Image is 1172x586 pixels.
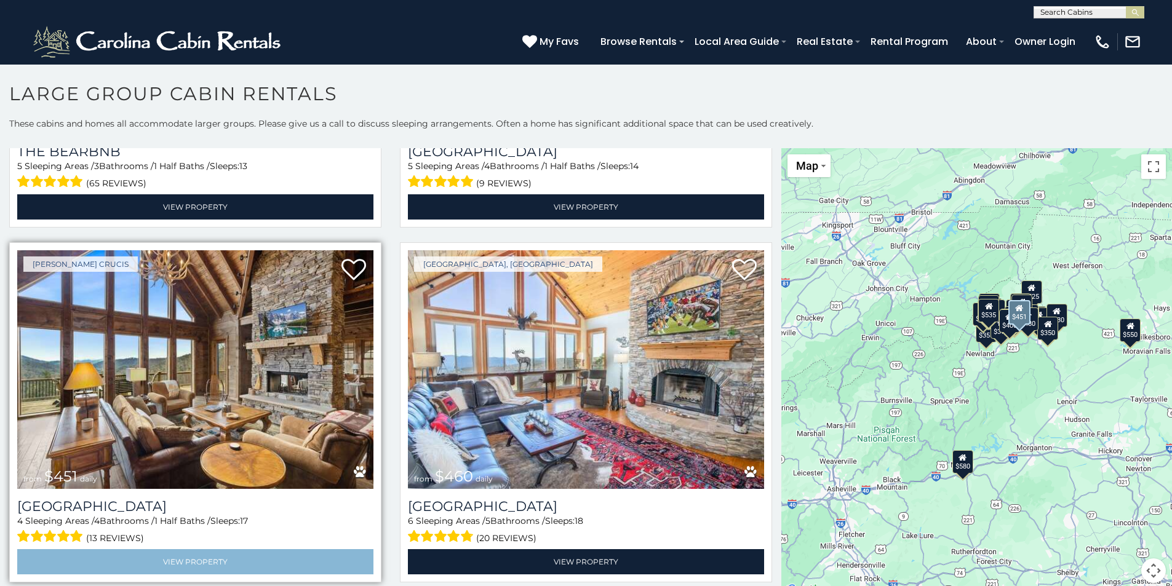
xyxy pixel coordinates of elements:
a: [GEOGRAPHIC_DATA] [17,498,373,515]
span: from [414,474,433,483]
button: Map camera controls [1141,558,1166,583]
span: 17 [240,515,248,526]
span: (13 reviews) [86,530,144,546]
span: 1 Half Baths / [154,160,210,172]
a: Real Estate [791,31,859,52]
a: View Property [17,194,373,220]
span: 4 [484,160,490,172]
span: My Favs [540,34,579,49]
div: Sleeping Areas / Bathrooms / Sleeps: [17,160,373,191]
span: 1 Half Baths / [154,515,210,526]
div: $535 [979,299,1000,322]
div: $565 [1010,293,1031,316]
span: (20 reviews) [476,530,536,546]
span: $460 [435,467,473,485]
div: $350 [1038,317,1059,340]
span: $451 [44,467,78,485]
a: [GEOGRAPHIC_DATA] [408,143,764,160]
a: Local Area Guide [688,31,785,52]
a: Browse Rentals [594,31,683,52]
span: 5 [408,160,413,172]
a: The Bearbnb [17,143,373,160]
span: 4 [94,515,100,526]
div: $550 [1120,318,1141,341]
a: View Property [408,549,764,574]
a: About [960,31,1003,52]
img: Cucumber Tree Lodge [17,250,373,489]
button: Toggle fullscreen view [1141,154,1166,179]
div: $695 [1029,307,1050,331]
span: 18 [575,515,583,526]
span: 14 [630,160,639,172]
a: Mile High Lodge from $460 daily [408,250,764,489]
div: $400 [999,309,1020,332]
span: (65 reviews) [86,175,146,191]
h3: Cucumber Tree Lodge [17,498,373,515]
div: $349 [1012,295,1033,318]
div: $325 [979,293,1000,317]
div: $930 [1046,304,1067,327]
div: $451 [1008,300,1030,325]
span: daily [80,474,97,483]
div: $310 [978,295,999,318]
a: Add to favorites [732,258,757,283]
a: Add to favorites [341,258,366,283]
a: [GEOGRAPHIC_DATA] [408,498,764,515]
h3: Mile High Lodge [408,498,764,515]
a: Owner Login [1008,31,1082,52]
span: 4 [17,515,23,526]
span: from [23,474,42,483]
div: $480 [1018,307,1038,330]
span: 5 [17,160,22,172]
span: 13 [239,160,247,172]
div: Sleeping Areas / Bathrooms / Sleeps: [408,515,764,546]
div: $525 [1021,280,1042,303]
img: White-1-2.png [31,23,286,60]
a: Rental Program [864,31,954,52]
span: daily [476,474,493,483]
a: [GEOGRAPHIC_DATA], [GEOGRAPHIC_DATA] [414,256,602,272]
img: phone-regular-white.png [1094,33,1111,50]
img: mail-regular-white.png [1124,33,1141,50]
span: (9 reviews) [476,175,532,191]
a: Cucumber Tree Lodge from $451 daily [17,250,373,489]
span: 1 Half Baths / [544,160,600,172]
img: Mile High Lodge [408,250,764,489]
div: $375 [991,315,1012,338]
a: View Property [17,549,373,574]
div: $580 [952,449,973,473]
h3: Beech Mountain Vista [408,143,764,160]
a: [PERSON_NAME] Crucis [23,256,138,272]
div: $355 [976,319,997,342]
a: My Favs [522,34,582,50]
div: Sleeping Areas / Bathrooms / Sleeps: [17,515,373,546]
a: View Property [408,194,764,220]
button: Change map style [787,154,831,177]
div: Sleeping Areas / Bathrooms / Sleeps: [408,160,764,191]
div: $395 [1005,306,1026,330]
div: $650 [973,302,994,325]
span: 3 [94,160,99,172]
span: 6 [408,515,413,526]
span: 5 [485,515,490,526]
span: Map [796,159,818,172]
